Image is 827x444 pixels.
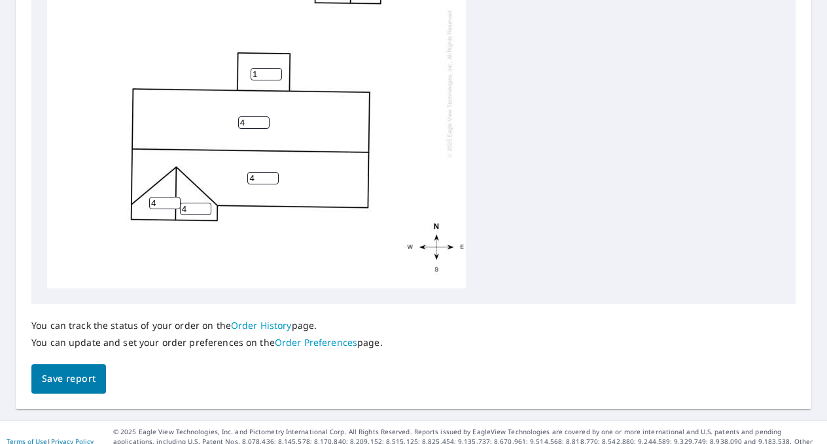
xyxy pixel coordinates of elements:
a: Order Preferences [275,336,357,349]
span: Save report [42,371,96,387]
button: Save report [31,364,106,394]
a: Order History [231,319,292,332]
p: You can track the status of your order on the page. [31,320,383,332]
p: You can update and set your order preferences on the page. [31,337,383,349]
